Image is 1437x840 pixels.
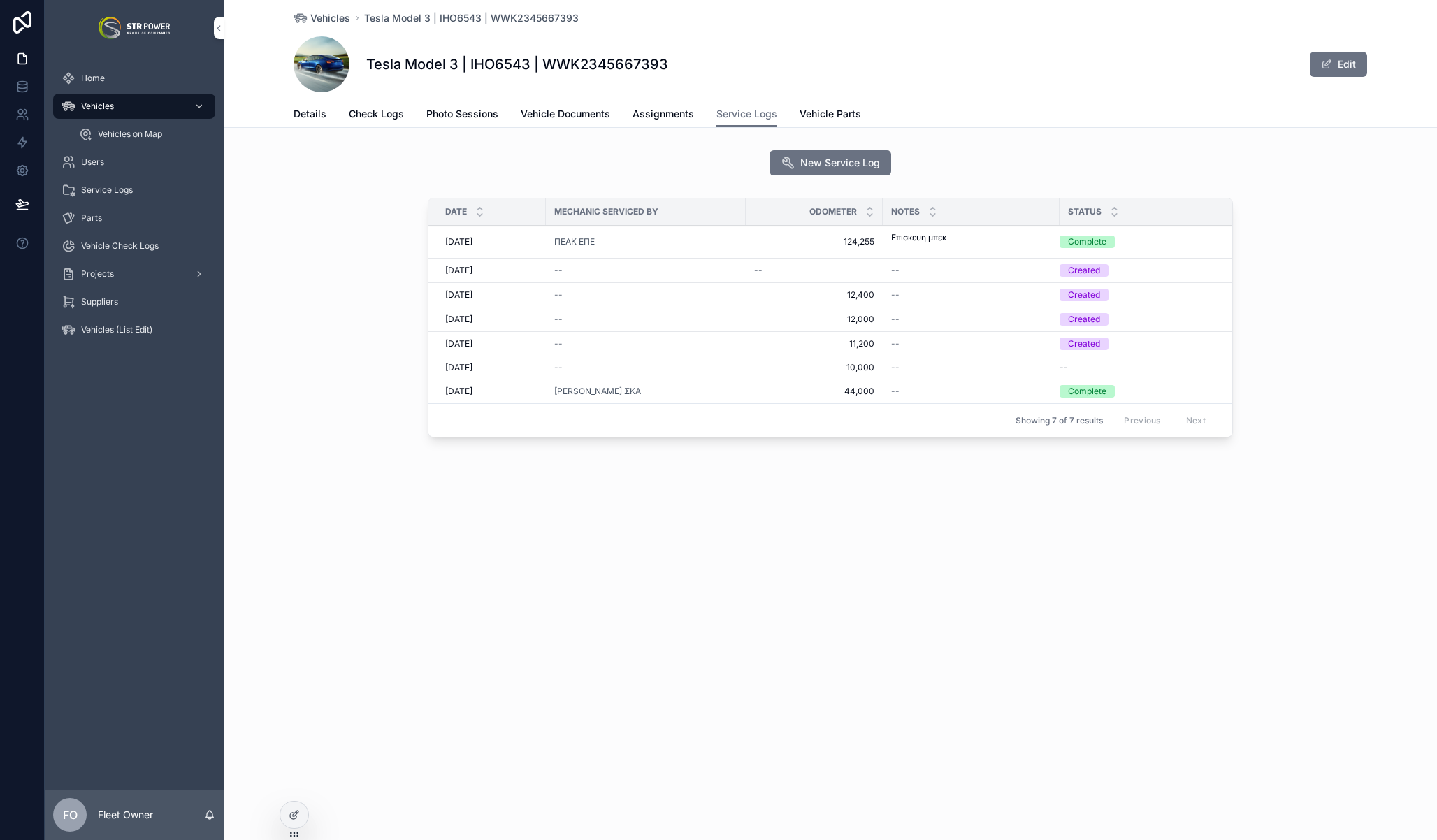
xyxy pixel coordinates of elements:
[1068,385,1106,398] div: Complete
[754,265,874,276] a: --
[1060,362,1215,373] a: --
[98,129,162,140] span: Vehicles on Map
[1060,385,1215,398] a: Complete
[445,314,537,325] a: [DATE]
[81,73,105,84] span: Home
[891,362,900,373] span: --
[754,314,874,325] a: 12,000
[891,314,1051,325] a: --
[554,265,737,276] a: --
[445,206,467,217] span: Date
[754,265,763,276] span: --
[554,362,737,373] a: --
[754,386,874,397] span: 44,000
[1060,338,1215,350] a: Created
[53,261,215,287] a: Projects
[554,206,658,217] span: Mechanic Serviced By
[53,178,215,203] a: Service Logs
[554,236,595,247] a: ΠΕΑΚ ΕΠΕ
[809,206,857,217] span: Odometer
[891,386,1051,397] a: --
[554,314,737,325] a: --
[754,362,874,373] a: 10,000
[81,296,118,307] span: Suppliers
[366,55,668,74] h1: Tesla Model 3 | IHO6543 | WWK2345667393
[294,107,326,121] span: Details
[1068,206,1102,217] span: Status
[53,66,215,91] a: Home
[716,107,777,121] span: Service Logs
[445,289,537,300] a: [DATE]
[98,808,153,822] p: Fleet Owner
[1068,236,1106,248] div: Complete
[554,338,737,349] a: --
[554,338,563,349] span: --
[633,107,694,121] span: Assignments
[754,236,874,247] a: 124,255
[445,265,537,276] a: [DATE]
[53,317,215,342] a: Vehicles (List Edit)
[445,236,472,247] span: [DATE]
[294,11,350,25] a: Vehicles
[891,265,900,276] span: --
[800,156,880,170] span: New Service Log
[53,205,215,231] a: Parts
[426,101,498,129] a: Photo Sessions
[349,107,404,121] span: Check Logs
[754,289,874,300] a: 12,400
[81,184,133,196] span: Service Logs
[99,17,170,39] img: App logo
[1060,264,1215,277] a: Created
[81,240,159,252] span: Vehicle Check Logs
[891,338,1051,349] a: --
[45,56,224,361] div: scrollable content
[554,386,737,397] a: [PERSON_NAME] ΣΚΑ
[426,107,498,121] span: Photo Sessions
[891,338,900,349] span: --
[1016,415,1103,426] span: Showing 7 of 7 results
[891,314,900,325] span: --
[53,233,215,259] a: Vehicle Check Logs
[800,101,861,129] a: Vehicle Parts
[521,101,610,129] a: Vehicle Documents
[1068,338,1100,350] div: Created
[445,236,537,247] a: [DATE]
[81,212,102,224] span: Parts
[554,386,641,397] a: [PERSON_NAME] ΣΚΑ
[891,265,1051,276] a: --
[81,157,104,168] span: Users
[891,289,1051,300] a: --
[891,206,920,217] span: Notes
[364,11,579,25] a: Tesla Model 3 | IHO6543 | WWK2345667393
[81,268,114,280] span: Projects
[800,107,861,121] span: Vehicle Parts
[445,314,472,325] span: [DATE]
[1060,362,1068,373] span: --
[891,231,1051,252] a: Επισκευη μπεκ
[70,122,215,147] a: Vehicles on Map
[1068,313,1100,326] div: Created
[445,386,472,397] span: [DATE]
[554,362,563,373] span: --
[294,101,326,129] a: Details
[1060,313,1215,326] a: Created
[53,289,215,314] a: Suppliers
[1060,289,1215,301] a: Created
[63,806,78,823] span: FO
[445,338,472,349] span: [DATE]
[754,338,874,349] a: 11,200
[1060,236,1215,248] a: Complete
[891,386,900,397] span: --
[633,101,694,129] a: Assignments
[554,289,737,300] a: --
[53,94,215,119] a: Vehicles
[81,101,114,112] span: Vehicles
[891,289,900,300] span: --
[891,231,946,244] p: Επισκευη μπεκ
